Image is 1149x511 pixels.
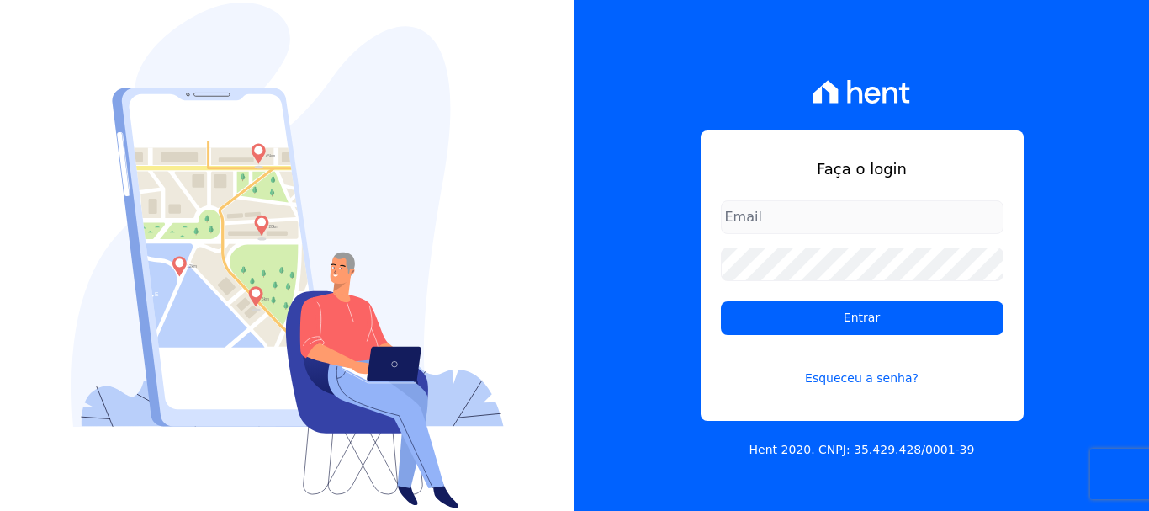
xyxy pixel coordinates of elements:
[721,301,1003,335] input: Entrar
[721,200,1003,234] input: Email
[721,349,1003,387] a: Esqueceu a senha?
[721,157,1003,180] h1: Faça o login
[71,3,504,508] img: Login
[749,441,975,459] p: Hent 2020. CNPJ: 35.429.428/0001-39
